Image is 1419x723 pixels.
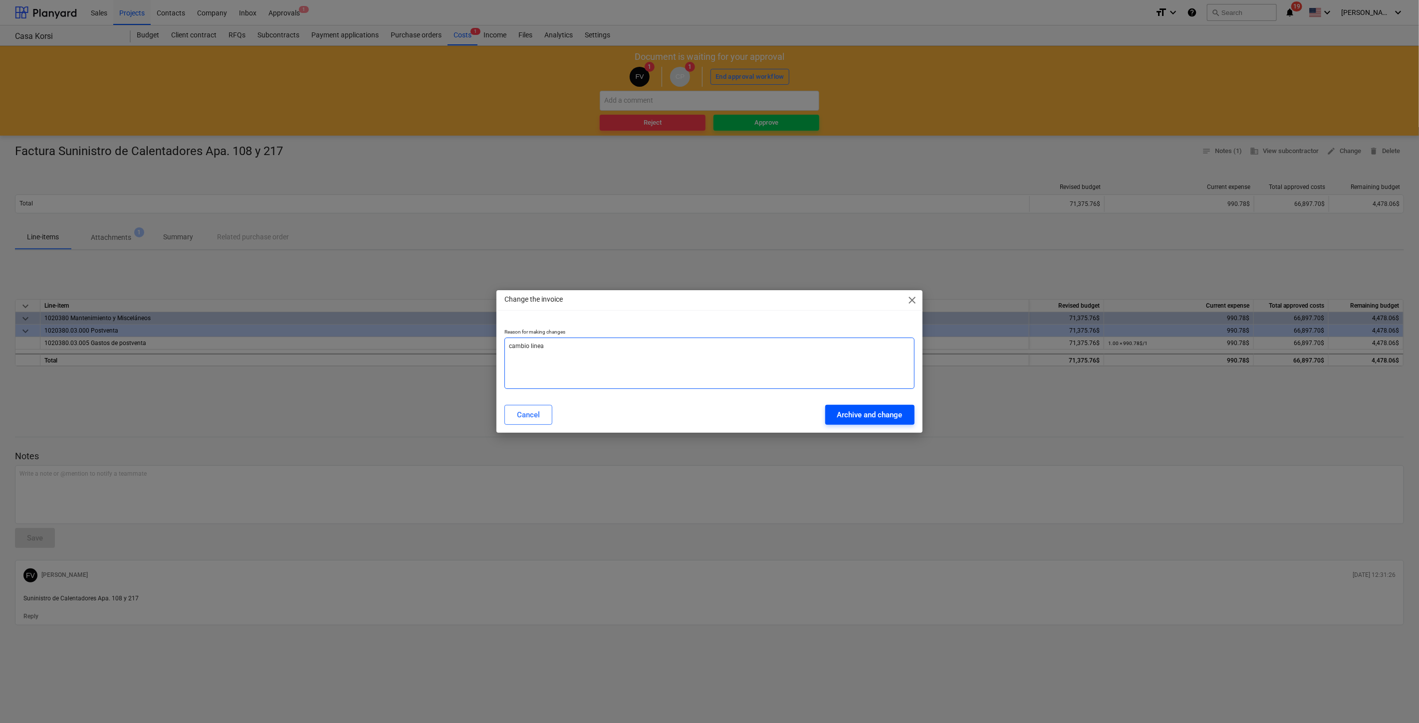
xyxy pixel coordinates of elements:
p: Change the invoice [504,294,563,305]
button: Archive and change [825,405,915,425]
div: Widget de chat [1369,675,1419,723]
p: Reason for making changes [504,329,914,337]
textarea: cambio linea [504,338,914,389]
div: Cancel [517,408,540,421]
div: Archive and change [837,408,903,421]
iframe: Chat Widget [1369,675,1419,723]
button: Cancel [504,405,552,425]
span: close [907,294,919,306]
